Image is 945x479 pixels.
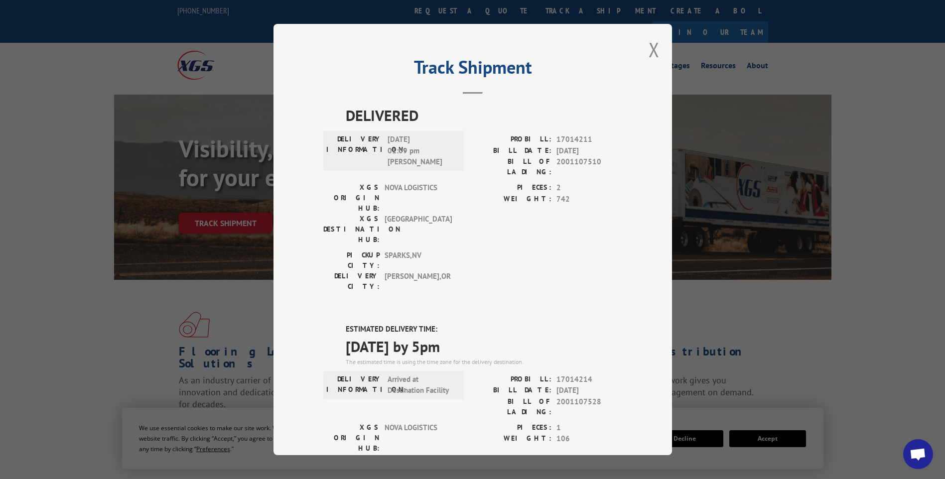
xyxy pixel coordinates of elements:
[385,422,452,454] span: NOVA LOGISTICS
[556,156,622,177] span: 2001107510
[473,374,551,385] label: PROBILL:
[473,433,551,445] label: WEIGHT:
[556,374,622,385] span: 17014214
[323,422,380,454] label: XGS ORIGIN HUB:
[556,396,622,417] span: 2001107528
[323,182,380,214] label: XGS ORIGIN HUB:
[326,374,383,396] label: DELIVERY INFORMATION:
[473,422,551,434] label: PIECES:
[473,145,551,157] label: BILL DATE:
[323,271,380,292] label: DELIVERY CITY:
[385,271,452,292] span: [PERSON_NAME] , OR
[473,182,551,194] label: PIECES:
[323,214,380,245] label: XGS DESTINATION HUB:
[556,194,622,205] span: 742
[385,182,452,214] span: NOVA LOGISTICS
[473,194,551,205] label: WEIGHT:
[556,385,622,396] span: [DATE]
[473,396,551,417] label: BILL OF LADING:
[649,36,660,63] button: Close modal
[556,134,622,145] span: 17014211
[346,324,622,335] label: ESTIMATED DELIVERY TIME:
[323,60,622,79] h2: Track Shipment
[385,250,452,271] span: SPARKS , NV
[385,214,452,245] span: [GEOGRAPHIC_DATA]
[556,145,622,157] span: [DATE]
[346,335,622,358] span: [DATE] by 5pm
[556,182,622,194] span: 2
[388,374,455,396] span: Arrived at Destination Facility
[473,385,551,396] label: BILL DATE:
[556,433,622,445] span: 106
[388,134,455,168] span: [DATE] 01:09 pm [PERSON_NAME]
[346,104,622,126] span: DELIVERED
[473,134,551,145] label: PROBILL:
[323,250,380,271] label: PICKUP CITY:
[556,422,622,434] span: 1
[346,358,622,366] div: The estimated time is using the time zone for the delivery destination.
[326,134,383,168] label: DELIVERY INFORMATION:
[903,439,933,469] div: Open chat
[473,156,551,177] label: BILL OF LADING:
